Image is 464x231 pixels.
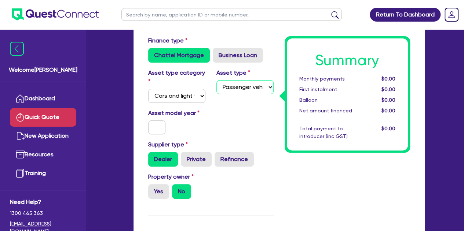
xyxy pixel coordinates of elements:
[148,48,210,63] label: Chattel Mortgage
[215,152,254,167] label: Refinance
[294,96,365,104] div: Balloon
[16,113,25,122] img: quick-quote
[10,89,76,108] a: Dashboard
[381,108,395,113] span: $0.00
[148,184,169,199] label: Yes
[16,131,25,140] img: new-application
[213,48,263,63] label: Business Loan
[381,126,395,131] span: $0.00
[10,145,76,164] a: Resources
[10,198,76,206] span: Need Help?
[121,8,341,21] input: Search by name, application ID or mobile number...
[10,108,76,127] a: Quick Quote
[16,169,25,178] img: training
[143,109,211,118] label: Asset model year
[9,66,77,74] span: Welcome [PERSON_NAME]
[294,107,365,115] div: Net amount financed
[10,164,76,183] a: Training
[172,184,191,199] label: No
[148,140,188,149] label: Supplier type
[16,150,25,159] img: resources
[12,8,99,21] img: quest-connect-logo-blue
[294,125,365,140] div: Total payment to introducer (inc GST)
[10,209,76,217] span: 1300 465 363
[381,97,395,103] span: $0.00
[370,8,441,22] a: Return To Dashboard
[181,152,212,167] label: Private
[10,42,24,56] img: icon-menu-close
[381,76,395,82] span: $0.00
[299,52,395,69] h1: Summary
[148,172,194,181] label: Property owner
[10,127,76,145] a: New Application
[294,86,365,93] div: First instalment
[442,5,461,24] a: Dropdown toggle
[381,86,395,92] span: $0.00
[216,68,250,77] label: Asset type
[294,75,365,83] div: Monthly payments
[148,36,187,45] label: Finance type
[148,152,178,167] label: Dealer
[148,68,205,86] label: Asset type category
